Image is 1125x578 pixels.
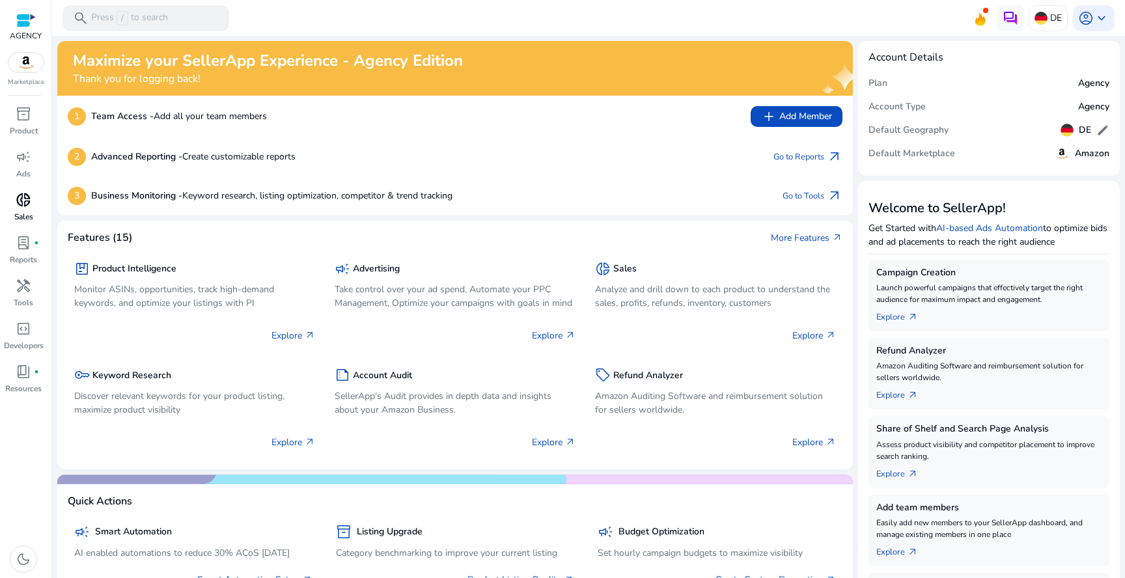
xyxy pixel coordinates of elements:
a: AI-based Ads Automation [936,222,1043,234]
span: add [761,109,777,124]
p: Keyword research, listing optimization, competitor & trend tracking [91,189,452,202]
span: arrow_outward [827,149,842,165]
h4: Thank you for logging back! [73,73,463,85]
p: Explore [532,435,576,449]
p: SellerApp's Audit provides in depth data and insights about your Amazon Business. [335,389,576,417]
p: Explore [792,435,836,449]
h4: Quick Actions [68,495,132,508]
span: / [117,11,128,25]
h5: Agency [1078,78,1109,89]
p: AI enabled automations to reduce 30% ACoS [DATE] [74,546,312,560]
p: Tools [14,297,33,309]
a: Explorearrow_outward [876,540,928,558]
a: Explorearrow_outward [876,305,928,323]
p: Discover relevant keywords for your product listing, maximize product visibility [74,389,315,417]
img: amazon.svg [1054,146,1070,161]
p: Set hourly campaign budgets to maximize visibility [598,546,836,560]
img: amazon.svg [8,53,44,72]
h5: Amazon [1075,148,1109,159]
p: Marketplace [8,77,44,87]
p: Analyze and drill down to each product to understand the sales, profits, refunds, inventory, cust... [595,282,836,310]
h5: Default Marketplace [868,148,955,159]
h5: Advertising [353,264,400,275]
a: More Featuresarrow_outward [771,231,842,245]
img: de.svg [1035,12,1048,25]
h5: Keyword Research [92,370,171,381]
h5: Campaign Creation [876,268,1102,279]
p: Category benchmarking to improve your current listing [336,546,574,560]
span: arrow_outward [827,188,842,204]
p: Product [10,125,38,137]
p: AGENCY [10,30,42,42]
span: arrow_outward [826,437,836,447]
p: DE [1050,7,1062,29]
span: lab_profile [16,235,31,251]
p: Explore [532,329,576,342]
h5: Add team members [876,502,1102,514]
span: campaign [598,524,613,540]
p: Reports [10,254,37,266]
h3: Welcome to SellerApp! [868,200,1109,216]
p: Easily add new members to your SellerApp dashboard, and manage existing members in one place [876,517,1102,540]
span: account_circle [1078,10,1094,26]
a: Explorearrow_outward [876,462,928,480]
p: 2 [68,148,86,166]
span: keyboard_arrow_down [1094,10,1109,26]
span: donut_small [16,192,31,208]
p: Launch powerful campaigns that effectively target the right audience for maximum impact and engag... [876,282,1102,305]
h5: DE [1079,125,1091,136]
p: Take control over your ad spend, Automate your PPC Management, Optimize your campaigns with goals... [335,282,576,310]
span: arrow_outward [832,232,842,243]
span: campaign [74,524,90,540]
a: Explorearrow_outward [876,383,928,402]
p: Explore [271,435,315,449]
span: arrow_outward [305,437,315,447]
h5: Budget Optimization [618,527,704,538]
a: Go to Reportsarrow_outward [773,148,842,166]
span: arrow_outward [908,390,918,400]
h5: Plan [868,78,887,89]
span: arrow_outward [908,312,918,322]
span: edit [1096,124,1109,137]
h5: Account Audit [353,370,412,381]
span: campaign [335,261,350,277]
p: Sales [14,211,33,223]
p: Developers [4,340,44,351]
h4: Features (15) [68,232,132,244]
span: arrow_outward [565,330,576,340]
p: 1 [68,107,86,126]
h5: Refund Analyzer [876,346,1102,357]
p: Assess product visibility and competitor placement to improve search ranking. [876,439,1102,462]
span: key [74,367,90,383]
p: Create customizable reports [91,150,296,163]
span: arrow_outward [305,330,315,340]
h5: Refund Analyzer [613,370,683,381]
img: de.svg [1061,124,1074,137]
span: arrow_outward [908,547,918,557]
h5: Smart Automation [95,527,172,538]
h5: Sales [613,264,637,275]
b: Advanced Reporting - [91,150,182,163]
span: handyman [16,278,31,294]
span: fiber_manual_record [34,240,39,245]
p: Resources [5,383,42,394]
span: inventory_2 [336,524,352,540]
h5: Listing Upgrade [357,527,423,538]
p: Explore [792,329,836,342]
button: addAdd Member [751,106,842,127]
p: Add all your team members [91,109,267,123]
b: Team Access - [91,110,154,122]
p: Ads [16,168,31,180]
span: arrow_outward [565,437,576,447]
p: Monitor ASINs, opportunities, track high-demand keywords, and optimize your listings with PI [74,282,315,310]
a: Go to Toolsarrow_outward [783,187,842,205]
p: Amazon Auditing Software and reimbursement solution for sellers worldwide. [595,389,836,417]
span: search [73,10,89,26]
span: inventory_2 [16,106,31,122]
span: package [74,261,90,277]
span: dark_mode [16,551,31,567]
p: Explore [271,329,315,342]
p: Get Started with to optimize bids and ad placements to reach the right audience [868,221,1109,249]
p: Press to search [91,11,168,25]
span: campaign [16,149,31,165]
